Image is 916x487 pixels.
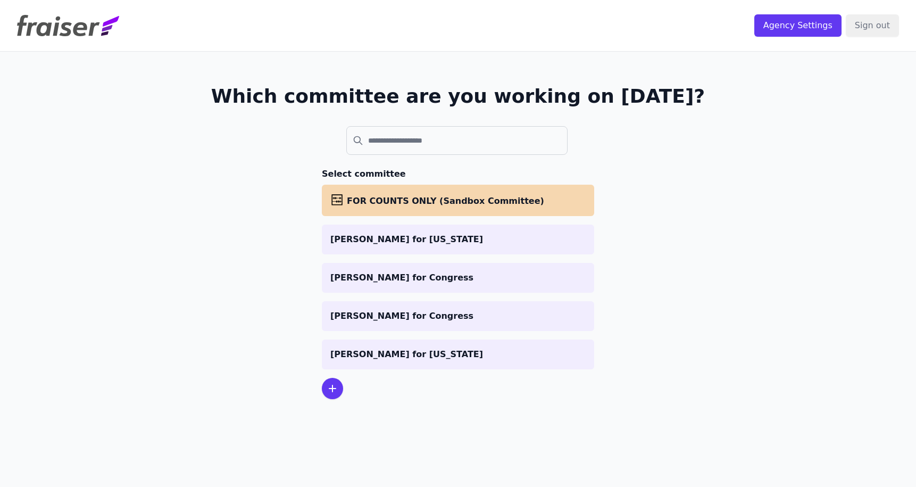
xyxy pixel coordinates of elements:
p: [PERSON_NAME] for Congress [330,271,586,284]
h1: Which committee are you working on [DATE]? [211,86,705,107]
a: [PERSON_NAME] for [US_STATE] [322,340,594,369]
p: [PERSON_NAME] for Congress [330,310,586,323]
p: [PERSON_NAME] for [US_STATE] [330,233,586,246]
h3: Select committee [322,168,594,180]
span: FOR COUNTS ONLY (Sandbox Committee) [347,196,544,206]
a: FOR COUNTS ONLY (Sandbox Committee) [322,185,594,216]
input: Agency Settings [754,14,842,37]
a: [PERSON_NAME] for [US_STATE] [322,225,594,254]
a: [PERSON_NAME] for Congress [322,301,594,331]
p: [PERSON_NAME] for [US_STATE] [330,348,586,361]
img: Fraiser Logo [17,15,119,36]
a: [PERSON_NAME] for Congress [322,263,594,293]
input: Sign out [846,14,899,37]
